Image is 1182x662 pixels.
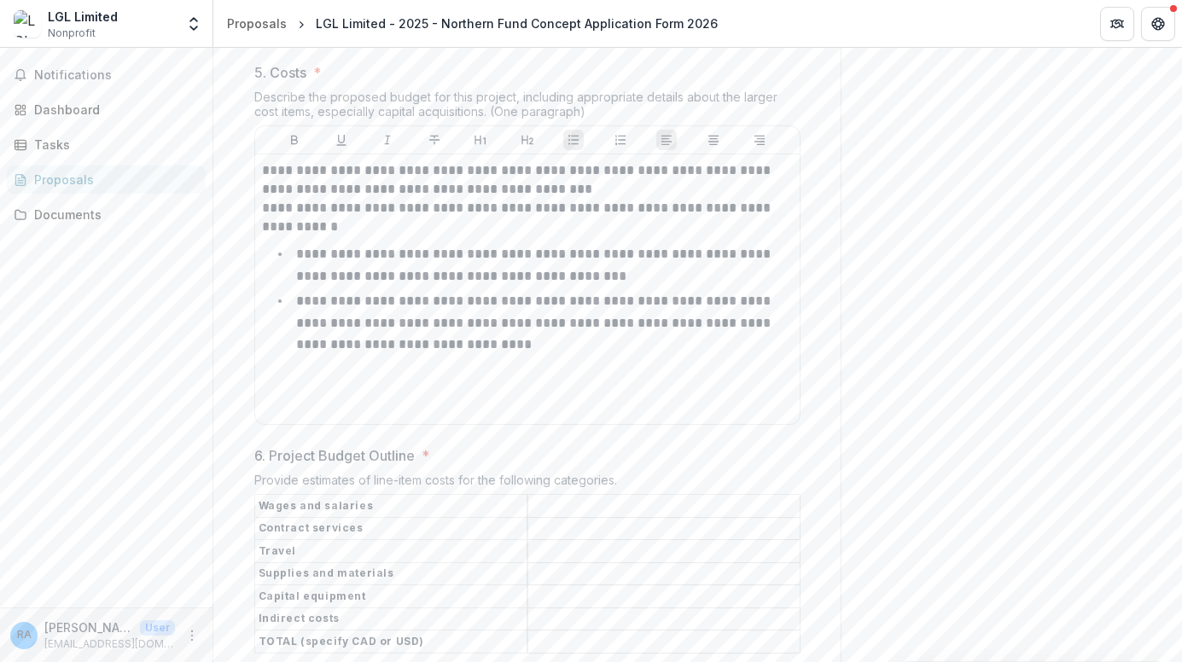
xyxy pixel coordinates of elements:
[1141,7,1175,41] button: Get Help
[44,636,175,652] p: [EMAIL_ADDRESS][DOMAIN_NAME]
[254,473,801,494] div: Provide estimates of line-item costs for the following categories.
[220,11,725,36] nav: breadcrumb
[254,585,527,608] th: Capital equipment
[254,562,527,585] th: Supplies and materials
[44,618,133,636] p: [PERSON_NAME]
[7,131,206,159] a: Tasks
[254,445,415,466] p: 6. Project Budget Outline
[331,130,352,150] button: Underline
[34,68,199,83] span: Notifications
[220,11,294,36] a: Proposals
[34,101,192,119] div: Dashboard
[140,620,175,636] p: User
[7,165,206,194] a: Proposals
[254,62,306,83] p: 5. Costs
[7,61,206,89] button: Notifications
[34,136,192,154] div: Tasks
[610,130,631,150] button: Ordered List
[703,130,724,150] button: Align Center
[48,8,118,26] div: LGL Limited
[424,130,445,150] button: Strike
[254,607,527,630] th: Indirect costs
[254,540,527,563] th: Travel
[254,90,801,125] div: Describe the proposed budget for this project, including appropriate details about the larger cos...
[182,625,202,646] button: More
[34,171,192,189] div: Proposals
[227,15,287,32] div: Proposals
[517,130,538,150] button: Heading 2
[563,130,584,150] button: Bullet List
[7,96,206,124] a: Dashboard
[14,10,41,38] img: LGL Limited
[470,130,491,150] button: Heading 1
[1100,7,1134,41] button: Partners
[377,130,398,150] button: Italicize
[48,26,96,41] span: Nonprofit
[284,130,305,150] button: Bold
[254,495,527,518] th: Wages and salaries
[316,15,718,32] div: LGL Limited - 2025 - Northern Fund Concept Application Form 2026
[656,130,677,150] button: Align Left
[254,517,527,540] th: Contract services
[182,7,206,41] button: Open entity switcher
[254,630,527,653] th: TOTAL (specify CAD or USD)
[17,630,32,641] div: Richard Alexander
[34,206,192,224] div: Documents
[7,200,206,229] a: Documents
[749,130,770,150] button: Align Right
